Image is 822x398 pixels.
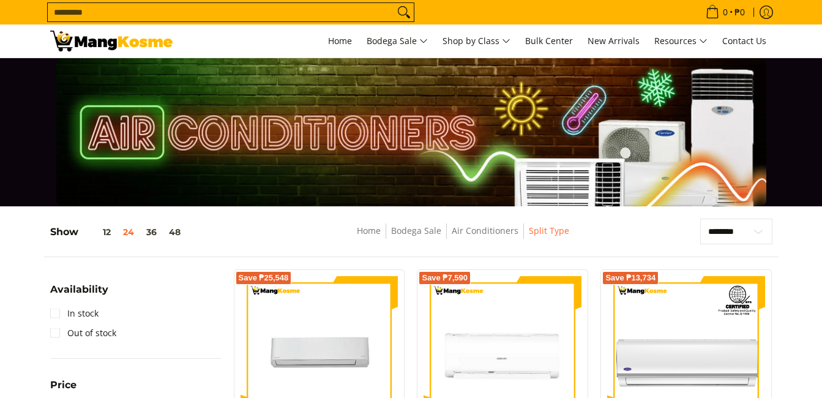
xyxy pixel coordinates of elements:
img: Bodega Sale Aircon l Mang Kosme: Home Appliances Warehouse Sale Split Type [50,31,173,51]
span: Save ₱25,548 [239,274,289,282]
nav: Main Menu [185,24,772,58]
span: Shop by Class [443,34,510,49]
span: Bodega Sale [367,34,428,49]
span: Contact Us [722,35,766,47]
span: • [702,6,749,19]
a: In stock [50,304,99,323]
a: Bodega Sale [361,24,434,58]
span: Save ₱13,734 [605,274,656,282]
a: Shop by Class [436,24,517,58]
button: 36 [140,227,163,237]
button: 24 [117,227,140,237]
a: Air Conditioners [452,225,518,236]
button: 12 [78,227,117,237]
span: Resources [654,34,708,49]
span: Home [328,35,352,47]
a: Home [322,24,358,58]
a: Contact Us [716,24,772,58]
a: Bodega Sale [391,225,441,236]
a: Home [357,225,381,236]
span: Save ₱7,590 [422,274,468,282]
span: Price [50,380,77,390]
summary: Open [50,285,108,304]
a: Out of stock [50,323,116,343]
nav: Breadcrumbs [271,223,655,251]
a: New Arrivals [581,24,646,58]
a: Resources [648,24,714,58]
button: Search [394,3,414,21]
span: Bulk Center [525,35,573,47]
span: 0 [721,8,730,17]
button: 48 [163,227,187,237]
h5: Show [50,226,187,238]
span: Split Type [529,223,569,239]
span: ₱0 [733,8,747,17]
a: Bulk Center [519,24,579,58]
span: Availability [50,285,108,295]
span: New Arrivals [588,35,640,47]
